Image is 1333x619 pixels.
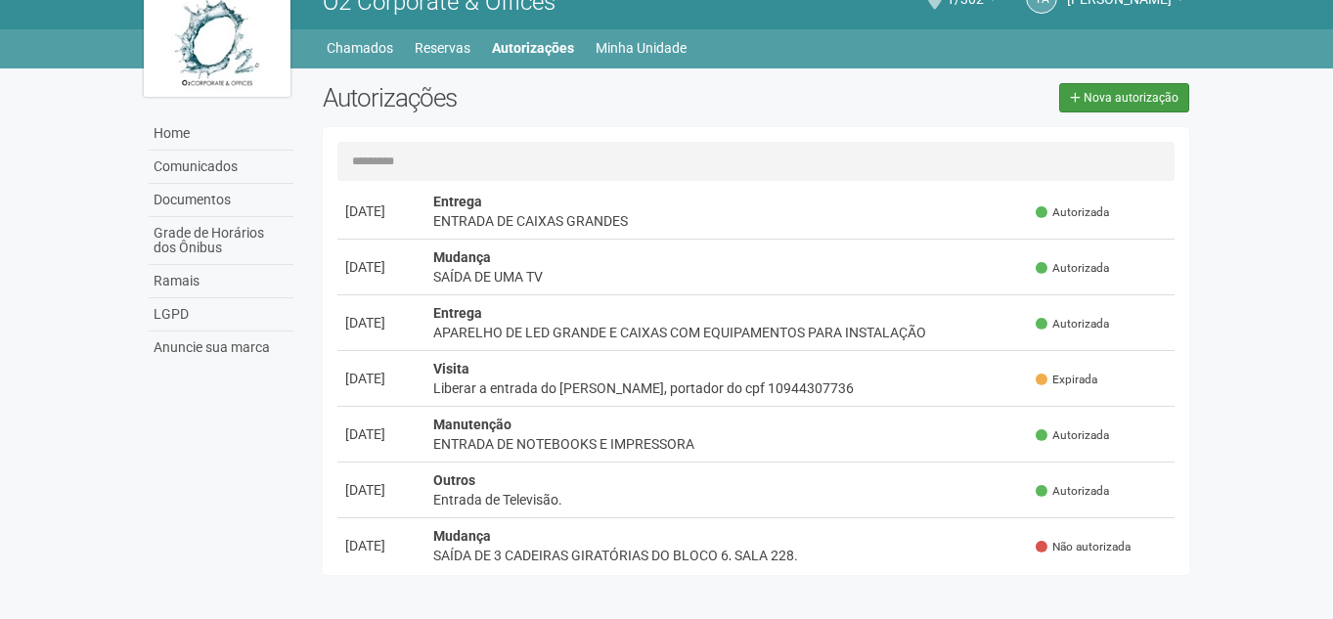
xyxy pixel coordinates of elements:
a: Ramais [149,265,293,298]
div: [DATE] [345,369,418,388]
h2: Autorizações [323,83,741,112]
span: Nova autorização [1084,91,1178,105]
strong: Mudança [433,528,491,544]
strong: Entrega [433,194,482,209]
div: [DATE] [345,257,418,277]
strong: Outros [433,472,475,488]
a: Nova autorização [1059,83,1189,112]
span: Autorizada [1036,483,1109,500]
div: SAÍDA DE UMA TV [433,267,1021,287]
a: Comunicados [149,151,293,184]
span: Autorizada [1036,316,1109,332]
strong: Visita [433,361,469,376]
div: [DATE] [345,313,418,332]
a: Chamados [327,34,393,62]
div: APARELHO DE LED GRANDE E CAIXAS COM EQUIPAMENTOS PARA INSTALAÇÃO [433,323,1021,342]
strong: Mudança [433,249,491,265]
a: Grade de Horários dos Ônibus [149,217,293,265]
span: Não autorizada [1036,539,1131,555]
span: Autorizada [1036,427,1109,444]
div: [DATE] [345,480,418,500]
div: [DATE] [345,536,418,555]
a: Home [149,117,293,151]
span: Expirada [1036,372,1097,388]
a: Documentos [149,184,293,217]
div: ENTRADA DE CAIXAS GRANDES [433,211,1021,231]
div: SAÍDA DE 3 CADEIRAS GIRATÓRIAS DO BLOCO 6, SALA 228. [433,546,1021,565]
a: Minha Unidade [596,34,687,62]
strong: Manutenção [433,417,511,432]
div: Entrada de Televisão. [433,490,1021,509]
a: Reservas [415,34,470,62]
strong: Entrega [433,305,482,321]
span: Autorizada [1036,260,1109,277]
div: [DATE] [345,201,418,221]
div: ENTRADA DE NOTEBOOKS E IMPRESSORA [433,434,1021,454]
div: [DATE] [345,424,418,444]
a: Autorizações [492,34,574,62]
div: Liberar a entrada do [PERSON_NAME], portador do cpf 10944307736 [433,378,1021,398]
a: Anuncie sua marca [149,332,293,364]
a: LGPD [149,298,293,332]
span: Autorizada [1036,204,1109,221]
